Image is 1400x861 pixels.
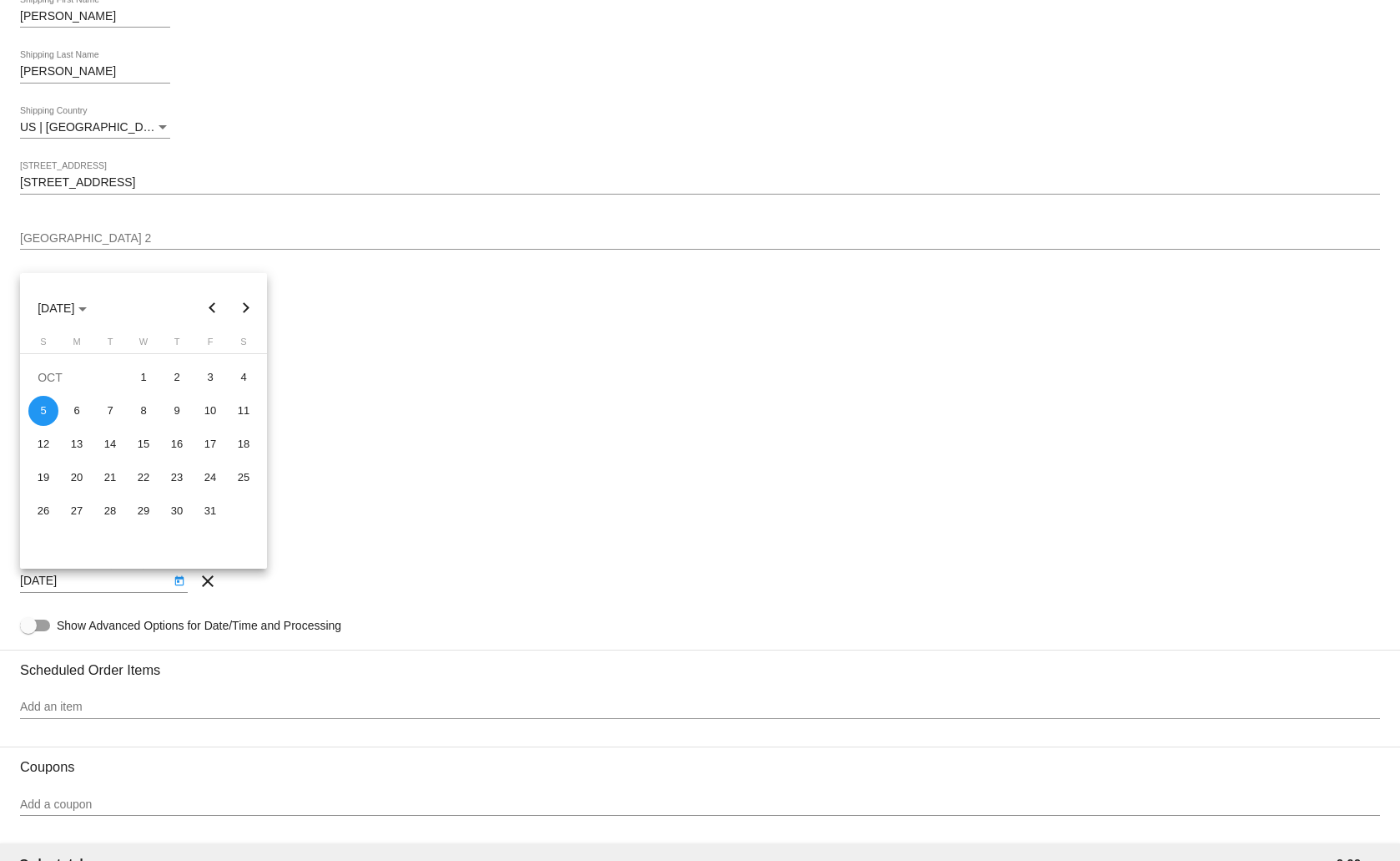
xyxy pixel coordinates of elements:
th: Friday [194,337,227,353]
td: October 4, 2025 [227,361,260,394]
div: 27 [62,496,92,526]
td: October 21, 2025 [93,461,127,494]
td: October 2, 2025 [160,361,194,394]
div: 4 [229,362,259,393]
td: October 17, 2025 [194,428,227,461]
div: 19 [28,463,58,493]
div: 11 [229,396,259,426]
td: October 30, 2025 [160,494,194,528]
div: 18 [229,429,259,459]
td: October 6, 2025 [60,394,93,428]
div: 24 [195,463,225,493]
th: Saturday [227,337,260,353]
div: 23 [162,463,192,493]
td: October 29, 2025 [127,494,160,528]
div: 2 [162,362,192,393]
div: 25 [229,463,259,493]
td: October 7, 2025 [93,394,127,428]
div: 9 [162,396,192,426]
div: 28 [95,496,125,526]
td: October 27, 2025 [60,494,93,528]
div: 15 [128,429,159,459]
div: 5 [28,396,58,426]
th: Monday [60,337,93,353]
th: Thursday [160,337,194,353]
td: October 31, 2025 [194,494,227,528]
div: 20 [62,463,92,493]
td: October 13, 2025 [60,428,93,461]
td: October 20, 2025 [60,461,93,494]
div: 16 [162,429,192,459]
div: 29 [128,496,159,526]
div: 7 [95,396,125,426]
td: October 19, 2025 [27,461,60,494]
div: 12 [28,429,58,459]
div: 30 [162,496,192,526]
div: 14 [95,429,125,459]
button: Next month [229,291,263,325]
td: October 15, 2025 [127,428,160,461]
th: Tuesday [93,337,127,353]
div: 21 [95,463,125,493]
div: 1 [128,362,159,393]
span: [DATE] [38,301,87,315]
button: Choose month and year [24,291,100,325]
td: October 23, 2025 [160,461,194,494]
td: October 10, 2025 [194,394,227,428]
td: October 22, 2025 [127,461,160,494]
div: 13 [62,429,92,459]
td: October 9, 2025 [160,394,194,428]
td: October 18, 2025 [227,428,260,461]
div: 3 [195,362,225,393]
td: October 14, 2025 [93,428,127,461]
td: October 24, 2025 [194,461,227,494]
td: October 11, 2025 [227,394,260,428]
th: Sunday [27,337,60,353]
div: 26 [28,496,58,526]
td: October 26, 2025 [27,494,60,528]
td: October 25, 2025 [227,461,260,494]
div: 31 [195,496,225,526]
td: October 16, 2025 [160,428,194,461]
td: October 28, 2025 [93,494,127,528]
div: 6 [62,396,92,426]
td: October 8, 2025 [127,394,160,428]
th: Wednesday [127,337,160,353]
td: October 1, 2025 [127,361,160,394]
div: 17 [195,429,225,459]
td: October 3, 2025 [194,361,227,394]
td: OCT [27,361,127,394]
div: 8 [128,396,159,426]
button: Previous month [196,291,229,325]
td: October 12, 2025 [27,428,60,461]
div: 22 [128,463,159,493]
td: October 5, 2025 [27,394,60,428]
div: 10 [195,396,225,426]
